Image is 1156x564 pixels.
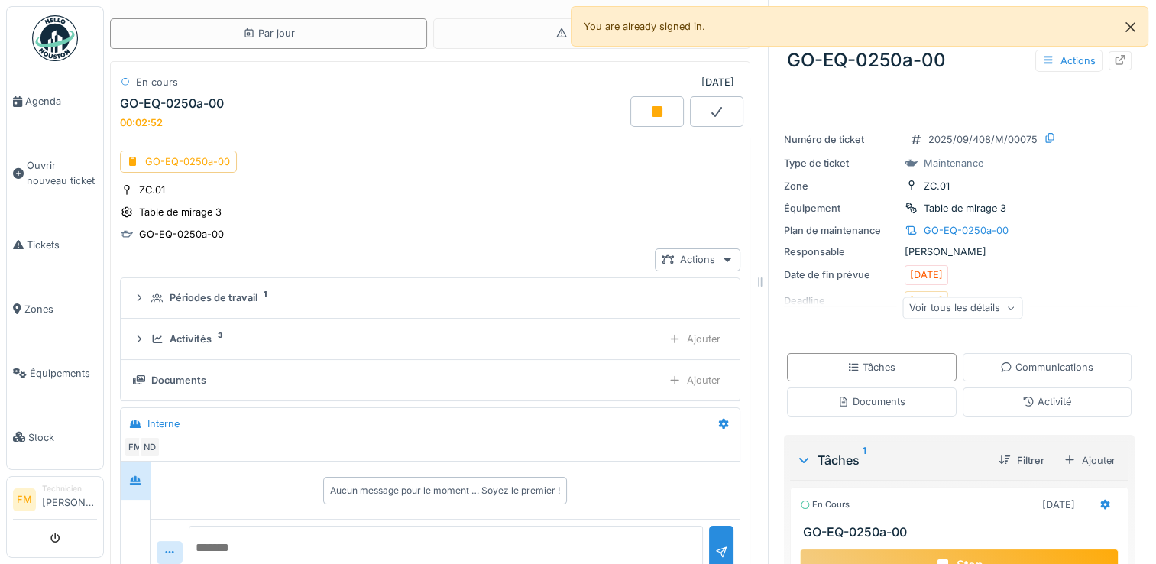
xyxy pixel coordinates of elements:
[330,484,560,498] div: Aucun message pour le moment … Soyez le premier !
[784,245,1135,259] div: [PERSON_NAME]
[928,132,1038,147] div: 2025/09/408/M/00075
[1022,394,1071,409] div: Activité
[139,205,222,219] div: Table de mirage 3
[139,183,165,197] div: ZC.01
[837,394,905,409] div: Documents
[863,451,866,469] sup: 1
[120,96,224,111] div: GO-EQ-0250a-00
[42,483,97,516] li: [PERSON_NAME]
[32,15,78,61] img: Badge_color-CXgf-gQk.svg
[170,290,257,305] div: Périodes de travail
[784,201,899,216] div: Équipement
[924,179,950,193] div: ZC.01
[139,436,160,458] div: ND
[170,332,212,346] div: Activités
[800,498,850,511] div: En cours
[1057,449,1122,472] div: Ajouter
[571,6,1149,47] div: You are already signed in.
[136,75,178,89] div: En cours
[924,223,1009,238] div: GO-EQ-0250a-00
[655,248,740,271] div: Actions
[139,227,224,241] div: GO-EQ-0250a-00
[42,483,97,494] div: Technicien
[784,267,899,282] div: Date de fin prévue
[784,156,899,170] div: Type de ticket
[1000,360,1093,374] div: Communications
[13,483,97,520] a: FM Technicien[PERSON_NAME]
[847,360,895,374] div: Tâches
[784,132,899,147] div: Numéro de ticket
[803,525,1122,540] h3: GO-EQ-0250a-00
[701,75,734,89] div: [DATE]
[992,450,1051,471] div: Filtrer
[127,325,733,353] summary: Activités3Ajouter
[7,70,103,134] a: Agenda
[662,328,727,350] div: Ajouter
[127,366,733,394] summary: DocumentsAjouter
[7,134,103,212] a: Ouvrir nouveau ticket
[30,366,97,381] span: Équipements
[13,488,36,511] li: FM
[7,341,103,405] a: Équipements
[1042,498,1075,512] div: [DATE]
[796,451,986,469] div: Tâches
[924,201,1006,216] div: Table de mirage 3
[784,245,899,259] div: Responsable
[120,117,163,128] div: 00:02:52
[151,373,206,387] div: Documents
[27,158,97,187] span: Ouvrir nouveau ticket
[1035,50,1103,72] div: Actions
[120,151,237,173] div: GO-EQ-0250a-00
[7,277,103,341] a: Zones
[127,284,733,313] summary: Périodes de travail1
[784,223,899,238] div: Plan de maintenance
[124,436,145,458] div: FM
[662,369,727,391] div: Ajouter
[910,267,943,282] div: [DATE]
[7,405,103,469] a: Stock
[243,26,295,41] div: Par jour
[27,238,97,252] span: Tickets
[781,41,1138,80] div: GO-EQ-0250a-00
[28,430,97,445] span: Stock
[924,156,983,170] div: Maintenance
[902,297,1022,319] div: Voir tous les détails
[147,417,180,431] div: Interne
[1113,7,1148,47] button: Close
[25,94,97,109] span: Agenda
[784,179,899,193] div: Zone
[7,212,103,277] a: Tickets
[24,302,97,316] span: Zones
